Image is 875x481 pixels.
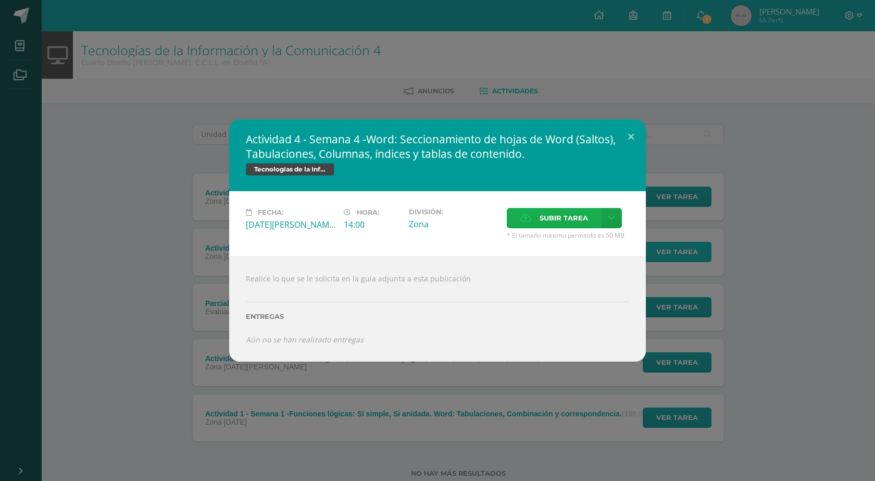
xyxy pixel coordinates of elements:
span: Hora: [357,208,379,216]
div: Zona [409,218,498,230]
h2: Actividad 4 - Semana 4 -Word: Seccionamiento de hojas de Word (Saltos), Tabulaciones, Columnas, í... [246,132,629,161]
span: Fecha: [258,208,283,216]
div: Realice lo que se le solicita en la guía adjunta a esta publicación [229,256,646,362]
span: Tecnologías de la Información y la Comunicación 4 [246,163,334,176]
label: Entregas [246,313,629,320]
div: [DATE][PERSON_NAME] [246,219,335,230]
span: Subir tarea [540,208,588,228]
i: Aún no se han realizado entregas [246,335,364,344]
span: * El tamaño máximo permitido es 50 MB [507,231,629,240]
label: División: [409,208,498,216]
div: 14:00 [344,219,401,230]
button: Close (Esc) [616,119,646,155]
